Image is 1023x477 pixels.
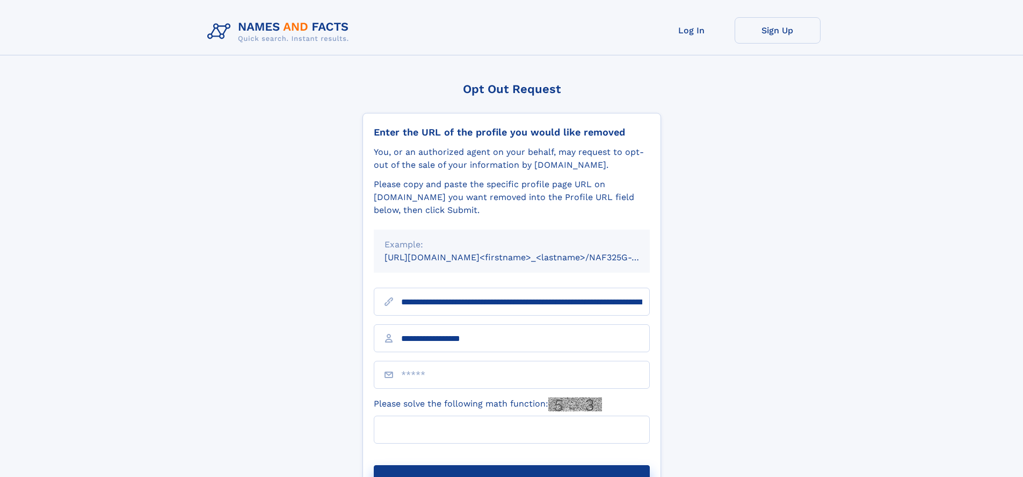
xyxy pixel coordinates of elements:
[649,17,735,44] a: Log In
[203,17,358,46] img: Logo Names and Facts
[384,252,670,262] small: [URL][DOMAIN_NAME]<firstname>_<lastname>/NAF325G-xxxxxxxx
[384,238,639,251] div: Example:
[735,17,821,44] a: Sign Up
[374,397,602,411] label: Please solve the following math function:
[374,126,650,138] div: Enter the URL of the profile you would like removed
[374,178,650,217] div: Please copy and paste the specific profile page URL on [DOMAIN_NAME] you want removed into the Pr...
[362,82,661,96] div: Opt Out Request
[374,146,650,172] div: You, or an authorized agent on your behalf, may request to opt-out of the sale of your informatio...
